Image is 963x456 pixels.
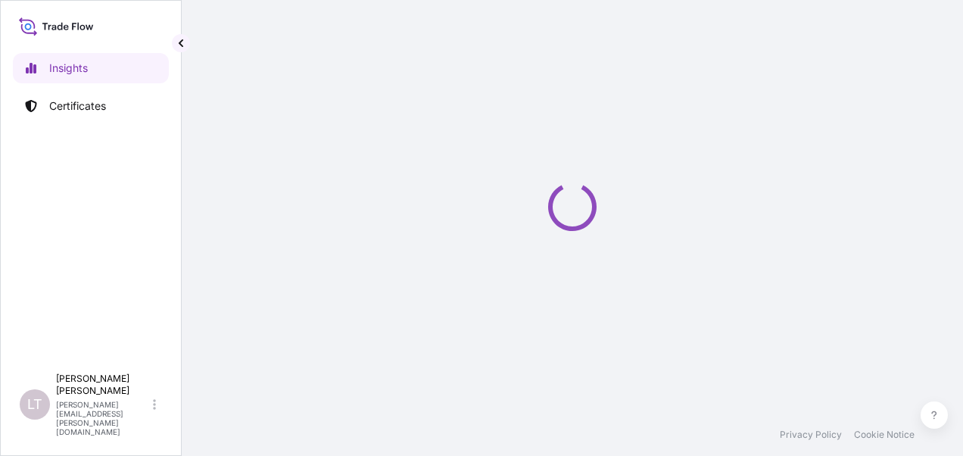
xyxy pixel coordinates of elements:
a: Privacy Policy [780,429,842,441]
p: [PERSON_NAME][EMAIL_ADDRESS][PERSON_NAME][DOMAIN_NAME] [56,400,150,436]
p: [PERSON_NAME] [PERSON_NAME] [56,373,150,397]
a: Cookie Notice [854,429,915,441]
p: Insights [49,61,88,76]
p: Certificates [49,98,106,114]
a: Insights [13,53,169,83]
span: LT [27,397,42,412]
a: Certificates [13,91,169,121]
